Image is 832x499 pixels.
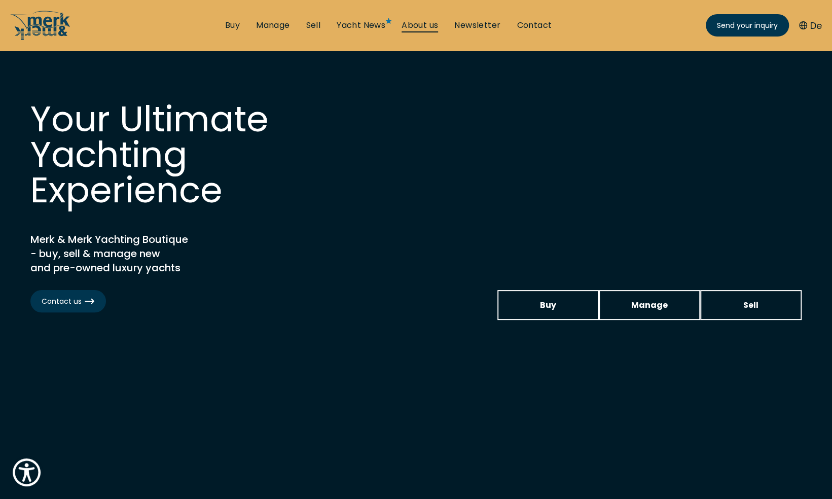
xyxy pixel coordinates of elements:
[631,299,668,311] span: Manage
[497,290,599,320] a: Buy
[256,20,290,31] a: Manage
[225,20,240,31] a: Buy
[30,232,284,275] h2: Merk & Merk Yachting Boutique - buy, sell & manage new and pre-owned luxury yachts
[402,20,438,31] a: About us
[10,456,43,489] button: Show Accessibility Preferences
[306,20,320,31] a: Sell
[30,101,335,208] h1: Your Ultimate Yachting Experience
[706,14,789,37] a: Send your inquiry
[799,19,822,32] button: De
[30,290,106,312] a: Contact us
[42,296,95,307] span: Contact us
[717,20,778,31] span: Send your inquiry
[540,299,556,311] span: Buy
[517,20,552,31] a: Contact
[700,290,802,320] a: Sell
[337,20,385,31] a: Yacht News
[743,299,758,311] span: Sell
[599,290,700,320] a: Manage
[454,20,500,31] a: Newsletter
